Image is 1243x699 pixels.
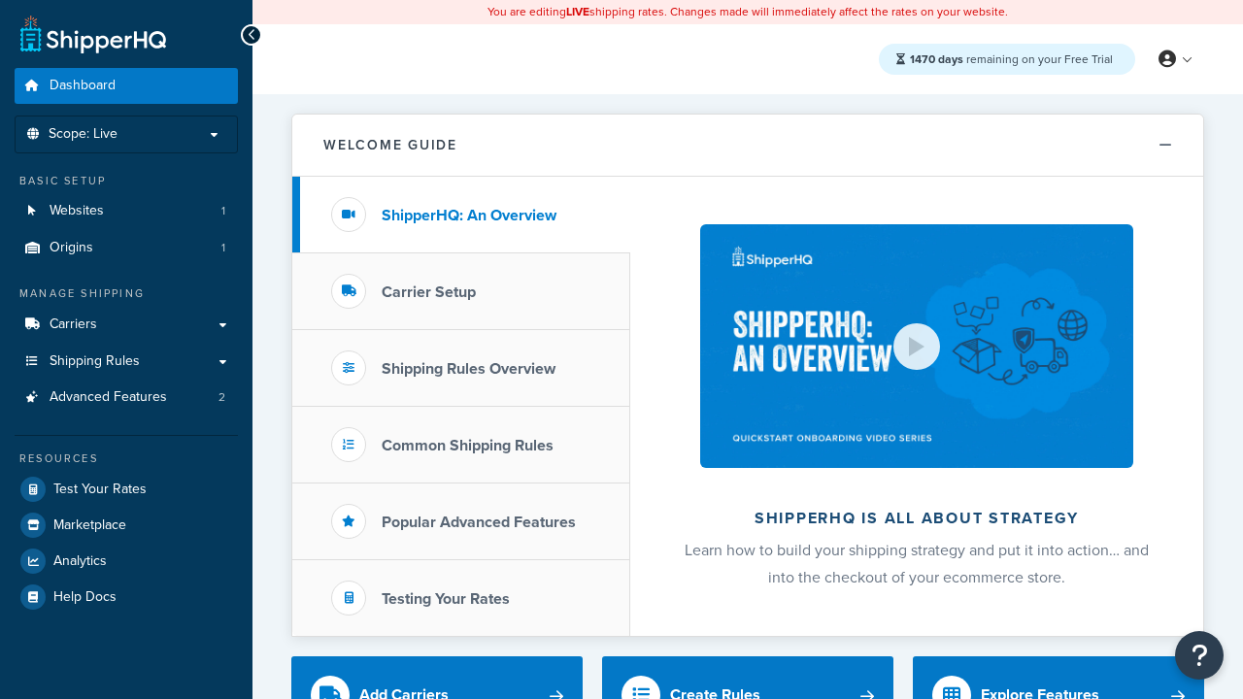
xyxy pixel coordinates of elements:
[15,544,238,579] a: Analytics
[15,193,238,229] a: Websites1
[1175,631,1224,680] button: Open Resource Center
[15,344,238,380] a: Shipping Rules
[910,50,963,68] strong: 1470 days
[50,353,140,370] span: Shipping Rules
[49,126,118,143] span: Scope: Live
[15,230,238,266] li: Origins
[15,193,238,229] li: Websites
[382,590,510,608] h3: Testing Your Rates
[53,553,107,570] span: Analytics
[50,240,93,256] span: Origins
[292,115,1203,177] button: Welcome Guide
[15,173,238,189] div: Basic Setup
[323,138,457,152] h2: Welcome Guide
[15,68,238,104] a: Dashboard
[15,230,238,266] a: Origins1
[15,380,238,416] li: Advanced Features
[50,78,116,94] span: Dashboard
[382,437,554,454] h3: Common Shipping Rules
[218,389,225,406] span: 2
[50,203,104,219] span: Websites
[53,517,126,534] span: Marketplace
[910,50,1113,68] span: remaining on your Free Trial
[700,224,1133,468] img: ShipperHQ is all about strategy
[15,472,238,507] a: Test Your Rates
[15,380,238,416] a: Advanced Features2
[221,240,225,256] span: 1
[50,389,167,406] span: Advanced Features
[382,360,555,378] h3: Shipping Rules Overview
[685,539,1149,588] span: Learn how to build your shipping strategy and put it into action… and into the checkout of your e...
[15,508,238,543] a: Marketplace
[15,285,238,302] div: Manage Shipping
[221,203,225,219] span: 1
[15,580,238,615] a: Help Docs
[382,207,556,224] h3: ShipperHQ: An Overview
[382,283,476,301] h3: Carrier Setup
[15,450,238,467] div: Resources
[50,316,97,333] span: Carriers
[53,589,117,606] span: Help Docs
[53,482,147,498] span: Test Your Rates
[566,3,589,20] b: LIVE
[682,510,1152,527] h2: ShipperHQ is all about strategy
[15,307,238,343] a: Carriers
[382,514,576,531] h3: Popular Advanced Features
